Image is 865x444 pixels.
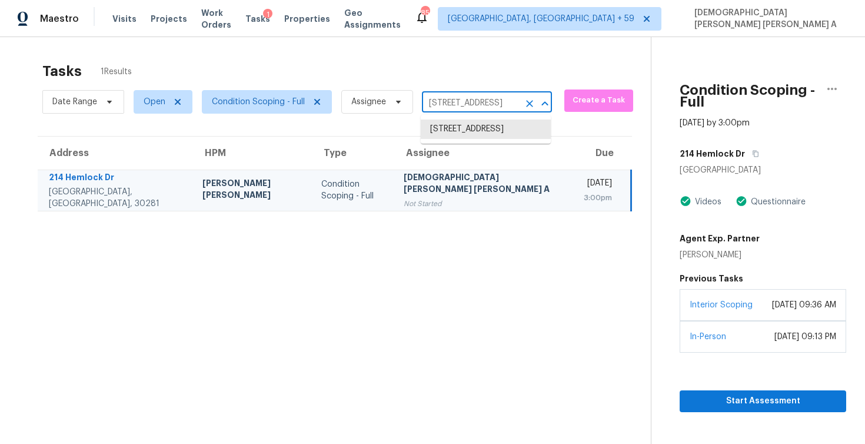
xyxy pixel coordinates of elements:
div: 214 Hemlock Dr [49,171,184,186]
button: Clear [521,95,538,112]
span: 1 Results [101,66,132,78]
span: Work Orders [201,7,231,31]
div: [GEOGRAPHIC_DATA] [680,164,846,176]
div: [DATE] [584,177,612,192]
th: Assignee [394,137,575,170]
div: [DATE] by 3:00pm [680,117,750,129]
img: Artifact Present Icon [680,195,691,207]
div: [DATE] 09:13 PM [774,331,836,343]
button: Copy Address [745,143,761,164]
div: Videos [691,196,721,208]
div: [PERSON_NAME] [680,249,760,261]
img: Artifact Present Icon [736,195,747,207]
span: Properties [284,13,330,25]
input: Search by address [422,94,519,112]
span: Tasks [245,15,270,23]
h5: Agent Exp. Partner [680,233,760,244]
th: Address [38,137,193,170]
span: Projects [151,13,187,25]
span: Create a Task [570,94,628,107]
span: Start Assessment [689,394,837,409]
button: Close [537,95,553,112]
span: [DEMOGRAPHIC_DATA][PERSON_NAME] [PERSON_NAME] A [690,7,847,31]
h2: Condition Scoping - Full [680,84,818,108]
div: Questionnaire [747,196,806,208]
th: Type [312,137,394,170]
span: [GEOGRAPHIC_DATA], [GEOGRAPHIC_DATA] + 59 [448,13,634,25]
span: Condition Scoping - Full [212,96,305,108]
div: Not Started [404,198,565,210]
th: HPM [193,137,312,170]
button: Start Assessment [680,390,846,412]
div: 1 [263,9,272,21]
span: Open [144,96,165,108]
div: [DATE] 09:36 AM [772,299,836,311]
button: Create a Task [564,90,634,112]
span: Assignee [351,96,386,108]
div: [GEOGRAPHIC_DATA], [GEOGRAPHIC_DATA], 30281 [49,186,184,210]
div: [DEMOGRAPHIC_DATA][PERSON_NAME] [PERSON_NAME] A [404,171,565,198]
div: 3:00pm [584,192,612,204]
div: 850 [421,7,429,19]
h5: Previous Tasks [680,273,846,284]
div: [PERSON_NAME] [PERSON_NAME] [202,177,302,204]
span: Date Range [52,96,97,108]
th: Due [574,137,631,170]
span: Visits [112,13,137,25]
h2: Tasks [42,65,82,77]
span: Geo Assignments [344,7,401,31]
li: [STREET_ADDRESS] [421,120,551,139]
a: In-Person [690,333,726,341]
a: Interior Scoping [690,301,753,309]
h5: 214 Hemlock Dr [680,148,745,160]
div: Condition Scoping - Full [321,178,384,202]
span: Maestro [40,13,79,25]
